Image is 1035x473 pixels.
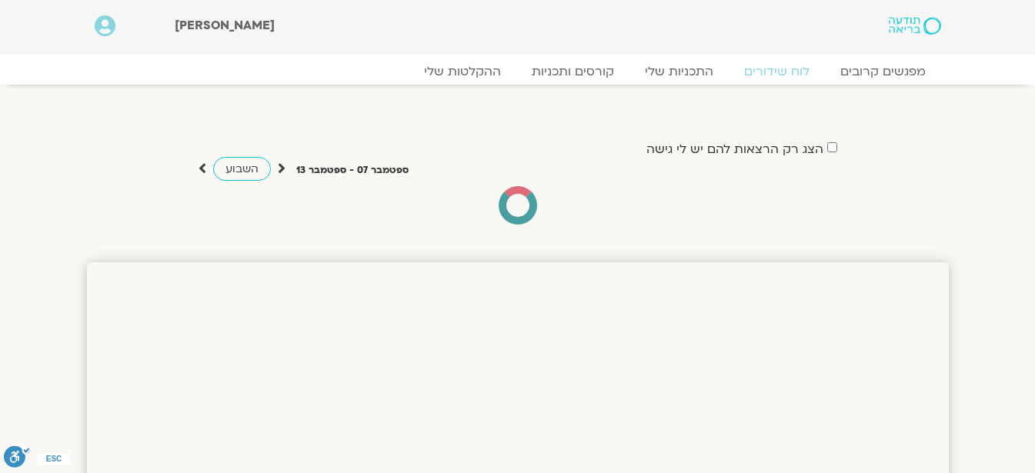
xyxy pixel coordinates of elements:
[213,157,271,181] a: השבוע
[646,142,823,156] label: הצג רק הרצאות להם יש לי גישה
[296,162,409,178] p: ספטמבר 07 - ספטמבר 13
[516,64,629,79] a: קורסים ותכניות
[729,64,825,79] a: לוח שידורים
[629,64,729,79] a: התכניות שלי
[95,64,941,79] nav: Menu
[175,17,275,34] span: [PERSON_NAME]
[409,64,516,79] a: ההקלטות שלי
[225,162,259,176] span: השבוע
[825,64,941,79] a: מפגשים קרובים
